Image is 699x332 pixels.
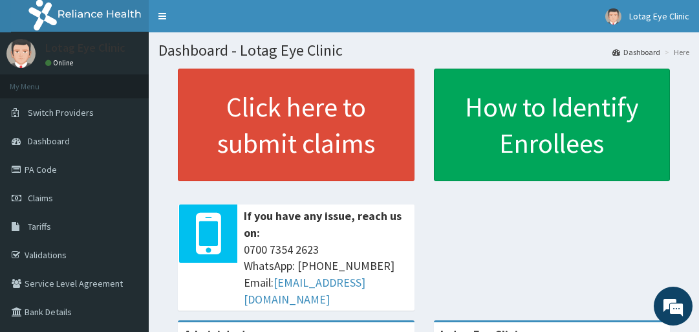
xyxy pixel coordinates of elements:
[45,42,125,54] p: Lotag Eye Clinic
[28,135,70,147] span: Dashboard
[158,42,689,59] h1: Dashboard - Lotag Eye Clinic
[605,8,621,25] img: User Image
[244,208,402,240] b: If you have any issue, reach us on:
[661,47,689,58] li: Here
[629,10,689,22] span: Lotag Eye Clinic
[28,221,51,232] span: Tariffs
[178,69,414,181] a: Click here to submit claims
[28,107,94,118] span: Switch Providers
[28,192,53,204] span: Claims
[612,47,660,58] a: Dashboard
[6,39,36,68] img: User Image
[244,275,365,307] a: [EMAIL_ADDRESS][DOMAIN_NAME]
[434,69,671,181] a: How to Identify Enrollees
[45,58,76,67] a: Online
[244,241,408,308] span: 0700 7354 2623 WhatsApp: [PHONE_NUMBER] Email:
